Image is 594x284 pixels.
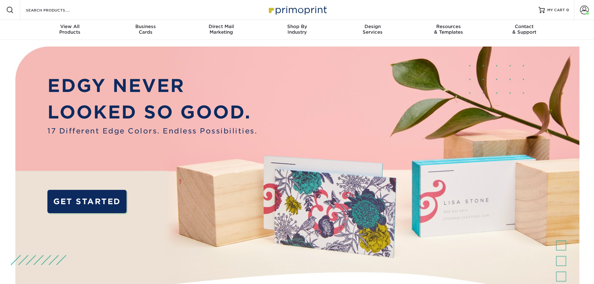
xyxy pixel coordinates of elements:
span: 0 [566,8,569,12]
p: EDGY NEVER [47,72,257,99]
a: Resources& Templates [411,20,486,40]
div: & Support [486,24,562,35]
div: Industry [259,24,335,35]
span: Shop By [259,24,335,29]
a: BusinessCards [108,20,183,40]
span: Contact [486,24,562,29]
div: & Templates [411,24,486,35]
span: Design [335,24,411,29]
span: View All [32,24,108,29]
span: MY CART [547,7,565,13]
div: Services [335,24,411,35]
a: Direct MailMarketing [183,20,259,40]
img: Primoprint [266,3,328,17]
span: 17 Different Edge Colors. Endless Possibilities. [47,126,257,136]
a: DesignServices [335,20,411,40]
span: Direct Mail [183,24,259,29]
a: View AllProducts [32,20,108,40]
span: Resources [411,24,486,29]
span: Business [108,24,183,29]
div: Marketing [183,24,259,35]
div: Cards [108,24,183,35]
a: GET STARTED [47,190,126,213]
a: Shop ByIndustry [259,20,335,40]
p: LOOKED SO GOOD. [47,99,257,126]
input: SEARCH PRODUCTS..... [25,6,86,14]
a: Contact& Support [486,20,562,40]
div: Products [32,24,108,35]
